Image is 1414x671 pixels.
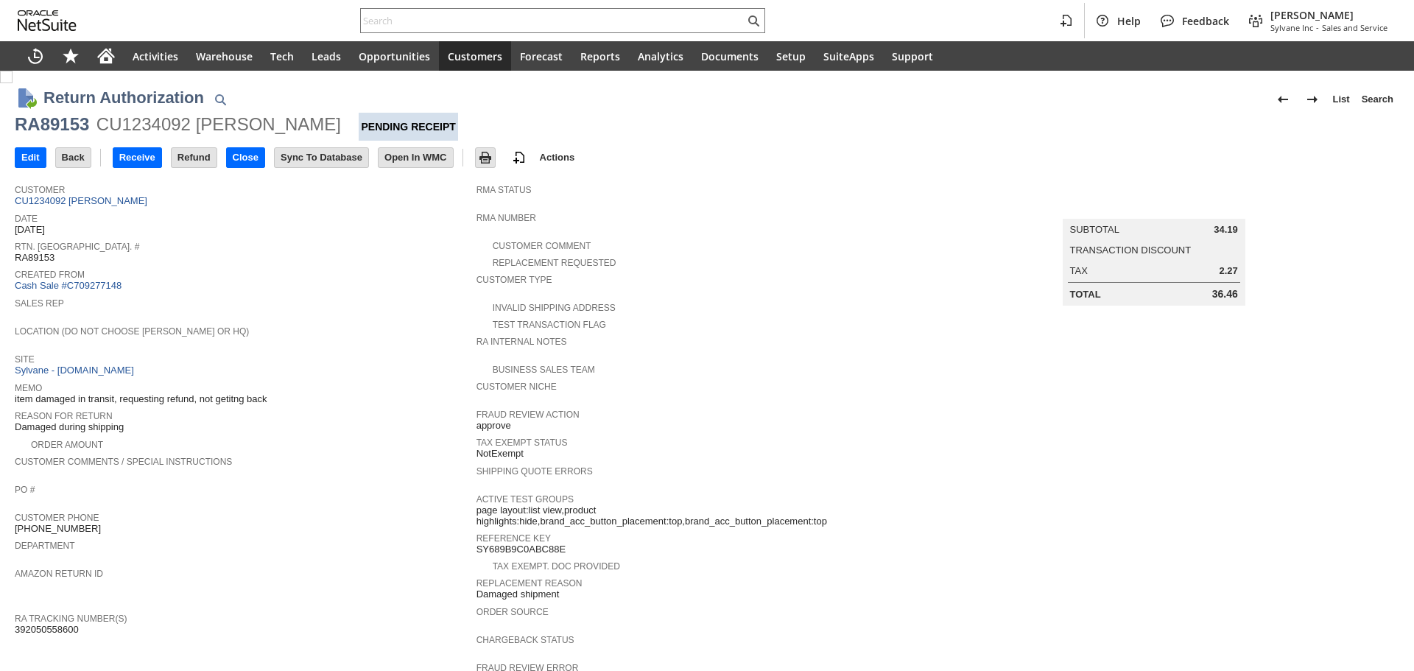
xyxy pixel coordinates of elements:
[56,148,91,167] input: Back
[1327,88,1356,111] a: List
[15,421,124,433] span: Damaged during shipping
[312,49,341,63] span: Leads
[18,41,53,71] a: Recent Records
[31,440,103,450] a: Order Amount
[476,148,495,167] input: Print
[448,49,502,63] span: Customers
[1117,14,1141,28] span: Help
[15,354,35,365] a: Site
[1270,8,1387,22] span: [PERSON_NAME]
[227,148,264,167] input: Close
[15,224,45,236] span: [DATE]
[350,41,439,71] a: Opportunities
[476,410,580,420] a: Fraud Review Action
[15,326,249,337] a: Location (Do Not Choose [PERSON_NAME] or HQ)
[270,49,294,63] span: Tech
[133,49,178,63] span: Activities
[15,411,113,421] a: Reason For Return
[196,49,253,63] span: Warehouse
[476,544,566,555] span: SY689B9C0ABC88E
[15,113,89,136] div: RA89153
[629,41,692,71] a: Analytics
[15,214,38,224] a: Date
[359,113,457,141] div: Pending Receipt
[776,49,806,63] span: Setup
[1356,88,1399,111] a: Search
[476,505,931,527] span: page layout:list view,product highlights:hide,brand_acc_button_placement:top,brand_acc_button_pla...
[493,365,595,375] a: Business Sales Team
[476,578,583,589] a: Replacement reason
[476,213,536,223] a: RMA Number
[261,41,303,71] a: Tech
[361,12,745,29] input: Search
[1274,91,1292,108] img: Previous
[883,41,942,71] a: Support
[113,148,161,167] input: Receive
[379,148,453,167] input: Open In WMC
[18,10,77,31] svg: logo
[701,49,759,63] span: Documents
[520,49,563,63] span: Forecast
[97,47,115,65] svg: Home
[15,393,267,405] span: item damaged in transit, requesting refund, not getitng back
[476,438,568,448] a: Tax Exempt Status
[439,41,511,71] a: Customers
[476,589,560,600] span: Damaged shipment
[580,49,620,63] span: Reports
[172,148,217,167] input: Refund
[1063,195,1245,219] caption: Summary
[15,365,138,376] a: Sylvane - [DOMAIN_NAME]
[62,47,80,65] svg: Shortcuts
[511,41,571,71] a: Forecast
[15,523,101,535] span: [PHONE_NUMBER]
[303,41,350,71] a: Leads
[275,148,368,167] input: Sync To Database
[476,466,593,477] a: Shipping Quote Errors
[15,614,127,624] a: RA Tracking Number(s)
[15,242,139,252] a: Rtn. [GEOGRAPHIC_DATA]. #
[211,91,229,108] img: Quick Find
[476,494,574,505] a: Active Test Groups
[745,12,762,29] svg: Search
[493,241,591,251] a: Customer Comment
[1182,14,1229,28] span: Feedback
[124,41,187,71] a: Activities
[15,513,99,523] a: Customer Phone
[88,41,124,71] a: Home
[1316,22,1319,33] span: -
[493,320,606,330] a: Test Transaction Flag
[15,383,42,393] a: Memo
[1322,22,1387,33] span: Sales and Service
[1219,265,1237,277] span: 2.27
[493,258,616,268] a: Replacement Requested
[476,533,551,544] a: Reference Key
[1270,22,1313,33] span: Sylvane Inc
[892,49,933,63] span: Support
[638,49,683,63] span: Analytics
[53,41,88,71] div: Shortcuts
[476,448,524,460] span: NotExempt
[15,485,35,495] a: PO #
[476,337,567,347] a: RA Internal Notes
[571,41,629,71] a: Reports
[359,49,430,63] span: Opportunities
[15,569,103,579] a: Amazon Return ID
[823,49,874,63] span: SuiteApps
[15,148,46,167] input: Edit
[493,303,616,313] a: Invalid Shipping Address
[15,252,54,264] span: RA89153
[15,298,64,309] a: Sales Rep
[476,420,511,432] span: approve
[815,41,883,71] a: SuiteApps
[476,185,532,195] a: RMA Status
[476,275,552,285] a: Customer Type
[1070,245,1192,256] a: Transaction Discount
[1070,224,1119,235] a: Subtotal
[534,152,581,163] a: Actions
[96,113,341,136] div: CU1234092 [PERSON_NAME]
[1214,224,1238,236] span: 34.19
[43,85,204,110] h1: Return Authorization
[476,635,574,645] a: Chargeback Status
[1212,288,1238,301] span: 36.46
[692,41,767,71] a: Documents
